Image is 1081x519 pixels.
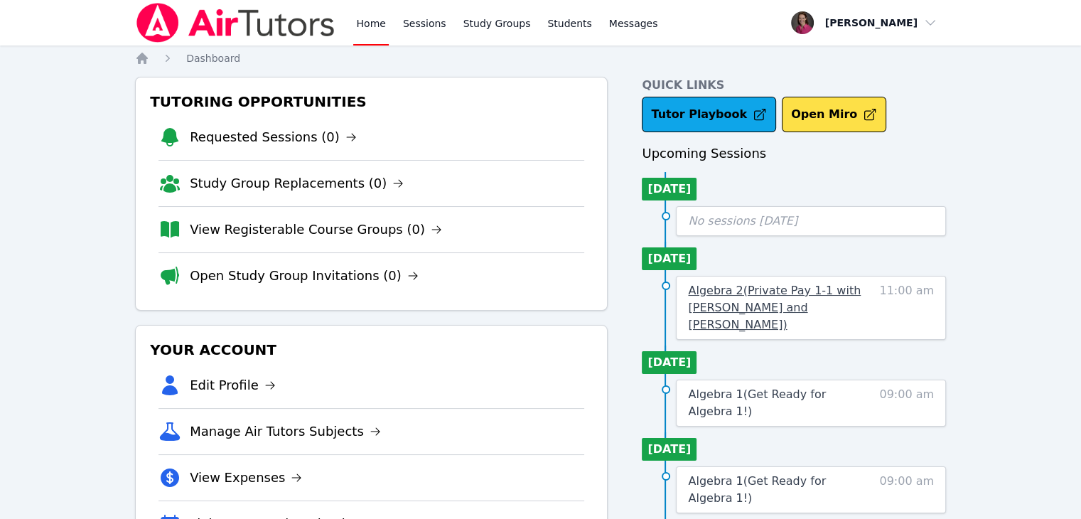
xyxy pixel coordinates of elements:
[642,247,697,270] li: [DATE]
[186,51,240,65] a: Dashboard
[135,3,336,43] img: Air Tutors
[135,51,946,65] nav: Breadcrumb
[190,422,381,442] a: Manage Air Tutors Subjects
[879,386,934,420] span: 09:00 am
[190,468,302,488] a: View Expenses
[782,97,886,132] button: Open Miro
[147,89,596,114] h3: Tutoring Opportunities
[642,77,946,94] h4: Quick Links
[190,266,419,286] a: Open Study Group Invitations (0)
[688,387,826,418] span: Algebra 1 ( Get Ready for Algebra 1! )
[688,284,861,331] span: Algebra 2 ( Private Pay 1-1 with [PERSON_NAME] and [PERSON_NAME] )
[190,220,442,240] a: View Registerable Course Groups (0)
[688,386,872,420] a: Algebra 1(Get Ready for Algebra 1!)
[147,337,596,363] h3: Your Account
[190,375,276,395] a: Edit Profile
[190,127,357,147] a: Requested Sessions (0)
[879,282,934,333] span: 11:00 am
[642,97,776,132] a: Tutor Playbook
[688,473,872,507] a: Algebra 1(Get Ready for Algebra 1!)
[688,214,797,228] span: No sessions [DATE]
[879,473,934,507] span: 09:00 am
[642,178,697,200] li: [DATE]
[688,474,826,505] span: Algebra 1 ( Get Ready for Algebra 1! )
[609,16,658,31] span: Messages
[688,282,872,333] a: Algebra 2(Private Pay 1-1 with [PERSON_NAME] and [PERSON_NAME])
[642,351,697,374] li: [DATE]
[642,438,697,461] li: [DATE]
[190,173,404,193] a: Study Group Replacements (0)
[186,53,240,64] span: Dashboard
[642,144,946,164] h3: Upcoming Sessions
